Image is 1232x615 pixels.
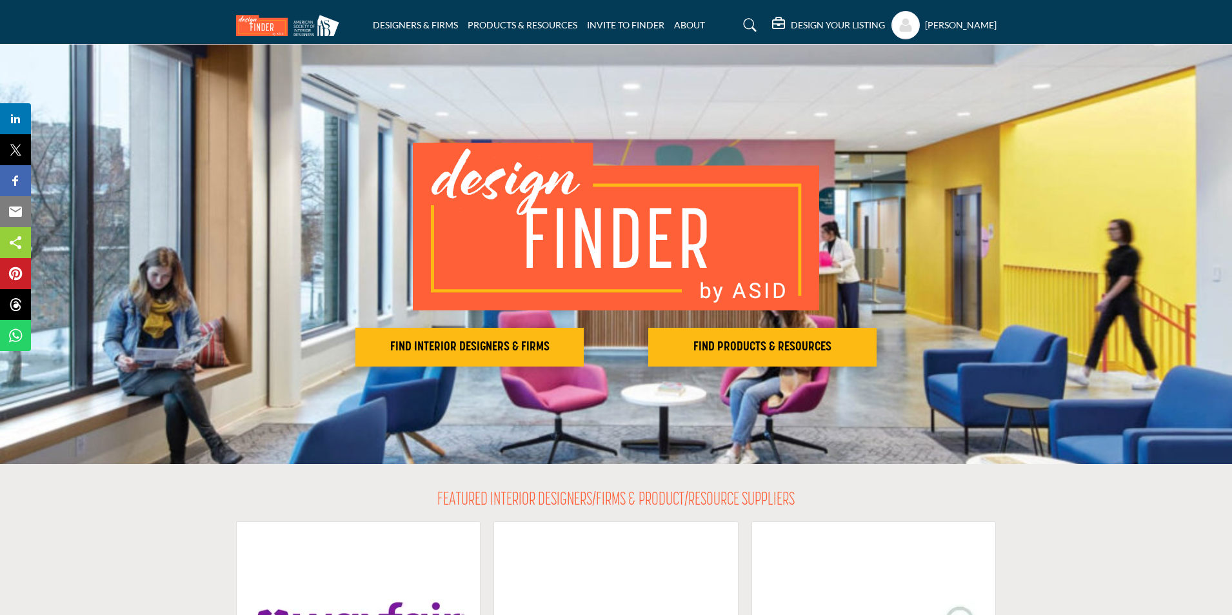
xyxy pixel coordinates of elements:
[772,17,885,33] div: DESIGN YOUR LISTING
[587,19,664,30] a: INVITE TO FINDER
[925,19,997,32] h5: [PERSON_NAME]
[791,19,885,31] h5: DESIGN YOUR LISTING
[674,19,705,30] a: ABOUT
[373,19,458,30] a: DESIGNERS & FIRMS
[359,339,580,355] h2: FIND INTERIOR DESIGNERS & FIRMS
[236,15,346,36] img: Site Logo
[437,490,795,512] h2: FEATURED INTERIOR DESIGNERS/FIRMS & PRODUCT/RESOURCE SUPPLIERS
[731,15,765,35] a: Search
[468,19,577,30] a: PRODUCTS & RESOURCES
[413,143,819,310] img: image
[652,339,873,355] h2: FIND PRODUCTS & RESOURCES
[648,328,877,367] button: FIND PRODUCTS & RESOURCES
[891,11,920,39] button: Show hide supplier dropdown
[355,328,584,367] button: FIND INTERIOR DESIGNERS & FIRMS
